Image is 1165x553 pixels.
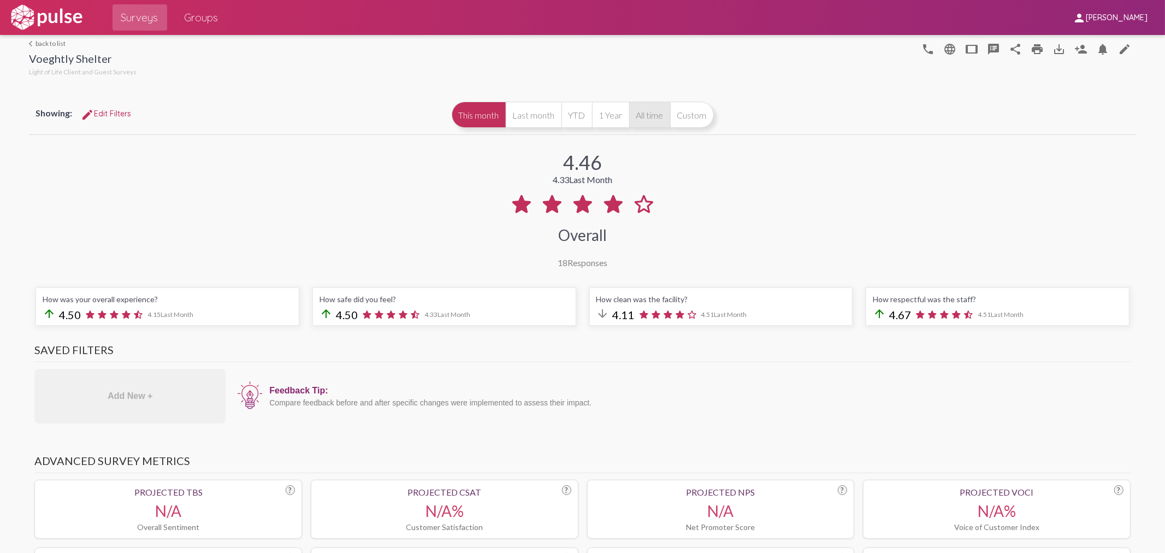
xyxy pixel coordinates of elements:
a: edit [1114,38,1136,60]
div: How respectful was the staff? [873,295,1122,304]
mat-icon: edit [1119,43,1132,56]
div: Customer Satisfaction [318,522,571,532]
mat-icon: Bell [1097,43,1110,56]
span: Last Month [714,310,747,319]
img: white-logo.svg [9,4,84,31]
button: tablet [961,38,983,60]
div: Projected CSAT [318,487,571,497]
a: print [1027,38,1049,60]
div: N/A [594,502,848,520]
span: 4.67 [889,308,911,321]
a: Surveys [113,4,167,31]
div: N/A% [318,502,571,520]
button: Download [1049,38,1071,60]
mat-icon: tablet [966,43,979,56]
mat-icon: Person [1075,43,1088,56]
div: Feedback Tip: [269,386,1125,396]
span: 4.50 [59,308,81,321]
mat-icon: arrow_upward [43,307,56,320]
span: Showing: [36,108,72,118]
mat-icon: language [944,43,957,56]
button: Custom [670,102,714,128]
div: How clean was the facility? [596,295,846,304]
a: back to list [29,39,137,48]
span: Edit Filters [81,109,131,119]
div: Projected TBS [42,487,295,497]
button: language [918,38,939,60]
div: Projected NPS [594,487,848,497]
span: Last Month [437,310,470,319]
span: 4.51 [701,310,747,319]
mat-icon: language [922,43,935,56]
button: language [939,38,961,60]
button: Edit FiltersEdit Filters [72,104,140,123]
span: [PERSON_NAME] [1086,13,1148,23]
span: Light of Life Client and Guest Surveys [29,68,137,76]
h3: Advanced Survey Metrics [34,454,1130,473]
div: 4.46 [563,150,602,174]
div: ? [562,485,571,495]
span: 4.51 [978,310,1024,319]
button: Last month [506,102,561,128]
div: How safe did you feel? [320,295,569,304]
div: Add New + [34,369,226,423]
span: 4.33 [424,310,470,319]
span: Last Month [569,174,612,185]
a: Groups [176,4,227,31]
div: Voice of Customer Index [870,522,1123,532]
div: N/A [42,502,295,520]
div: N/A% [870,502,1123,520]
span: Groups [185,8,218,27]
span: Last Month [991,310,1024,319]
div: ? [1114,485,1123,495]
button: speaker_notes [983,38,1005,60]
div: ? [838,485,847,495]
mat-icon: arrow_downward [596,307,610,320]
div: Projected VoCI [870,487,1123,497]
div: Voeghtly Shelter [29,52,137,68]
div: Overall Sentiment [42,522,295,532]
h3: Saved Filters [34,343,1130,362]
button: Share [1005,38,1027,60]
mat-icon: arrow_upward [873,307,886,320]
span: 4.50 [336,308,358,321]
mat-icon: speaker_notes [987,43,1001,56]
div: Overall [558,226,607,244]
mat-icon: arrow_back_ios [29,40,36,47]
div: Net Promoter Score [594,522,848,532]
button: 1 Year [592,102,629,128]
div: Compare feedback before and after specific changes were implemented to assess their impact. [269,398,1125,407]
mat-icon: print [1031,43,1044,56]
span: 18 [558,257,567,268]
span: Surveys [121,8,158,27]
mat-icon: Share [1009,43,1022,56]
span: Last Month [161,310,193,319]
div: 4.33 [553,174,612,185]
mat-icon: Download [1053,43,1066,56]
span: 4.15 [147,310,193,319]
div: Responses [558,257,607,268]
button: This month [452,102,506,128]
button: Bell [1092,38,1114,60]
span: 4.11 [613,308,635,321]
button: YTD [561,102,592,128]
button: Person [1071,38,1092,60]
button: All time [629,102,670,128]
mat-icon: person [1073,11,1086,25]
button: [PERSON_NAME] [1064,7,1156,27]
mat-icon: arrow_upward [320,307,333,320]
div: How was your overall experience? [43,295,292,304]
mat-icon: Edit Filters [81,108,94,121]
div: ? [286,485,295,495]
img: icon12.png [236,380,264,411]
